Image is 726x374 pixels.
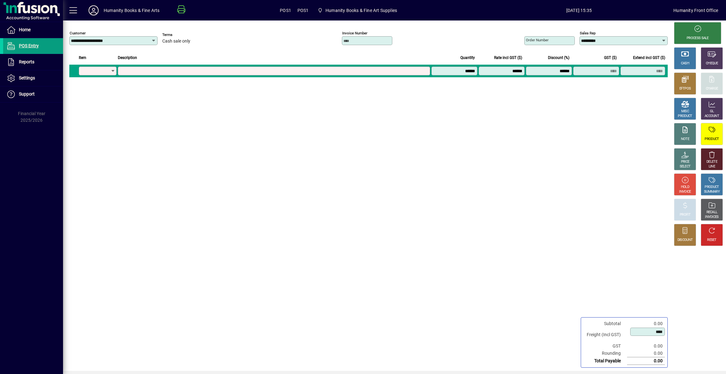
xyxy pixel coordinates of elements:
[677,238,693,243] div: DISCOUNT
[633,54,665,61] span: Extend incl GST ($)
[679,190,691,194] div: INVOICE
[706,86,718,91] div: CHARGE
[704,190,720,194] div: SUMMARY
[584,350,627,357] td: Rounding
[526,38,549,42] mat-label: Order number
[680,213,690,217] div: PROFIT
[3,54,63,70] a: Reports
[326,5,397,15] span: Humanity Books & Fine Art Supplies
[680,164,691,169] div: SELECT
[315,5,400,16] span: Humanity Books & Fine Art Supplies
[484,5,673,15] span: [DATE] 15:35
[705,114,719,119] div: ACCOUNT
[460,54,475,61] span: Quantity
[19,27,31,32] span: Home
[584,320,627,327] td: Subtotal
[104,5,160,15] div: Humanity Books & Fine Arts
[627,320,665,327] td: 0.00
[679,86,691,91] div: EFTPOS
[584,342,627,350] td: GST
[706,61,718,66] div: CHEQUE
[681,160,689,164] div: PRICE
[580,31,596,35] mat-label: Sales rep
[3,22,63,38] a: Home
[297,5,309,15] span: POS1
[681,61,689,66] div: CASH
[627,342,665,350] td: 0.00
[705,215,718,219] div: INVOICES
[681,109,689,114] div: MISC
[342,31,367,35] mat-label: Invoice number
[710,109,714,114] div: GL
[3,86,63,102] a: Support
[19,43,39,48] span: POS Entry
[709,164,715,169] div: LINE
[84,5,104,16] button: Profile
[681,137,689,142] div: NOTE
[280,5,291,15] span: POS1
[673,5,718,15] div: Humanity Front Office
[706,210,717,215] div: RECALL
[494,54,522,61] span: Rate incl GST ($)
[79,54,86,61] span: Item
[707,238,717,243] div: RESET
[627,357,665,365] td: 0.00
[19,59,34,64] span: Reports
[118,54,137,61] span: Description
[19,75,35,80] span: Settings
[19,91,35,96] span: Support
[3,70,63,86] a: Settings
[584,327,627,342] td: Freight (Incl GST)
[162,33,200,37] span: Terms
[706,160,717,164] div: DELETE
[162,39,190,44] span: Cash sale only
[687,36,709,41] div: PROCESS SALE
[678,114,692,119] div: PRODUCT
[548,54,569,61] span: Discount (%)
[604,54,617,61] span: GST ($)
[705,137,719,142] div: PRODUCT
[70,31,86,35] mat-label: Customer
[705,185,719,190] div: PRODUCT
[681,185,689,190] div: HOLD
[627,350,665,357] td: 0.00
[584,357,627,365] td: Total Payable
